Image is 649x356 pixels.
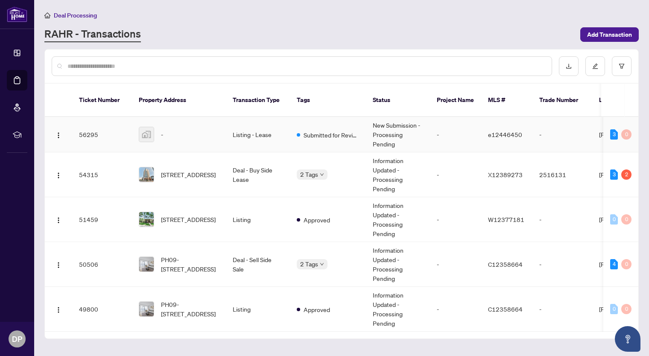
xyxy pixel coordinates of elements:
[532,84,592,117] th: Trade Number
[587,28,632,41] span: Add Transaction
[52,168,65,181] button: Logo
[366,287,430,332] td: Information Updated - Processing Pending
[226,117,290,152] td: Listing - Lease
[161,255,219,274] span: PH09-[STREET_ADDRESS]
[12,333,22,345] span: DP
[139,127,154,142] img: thumbnail-img
[610,259,618,269] div: 4
[72,287,132,332] td: 49800
[610,304,618,314] div: 0
[488,131,522,138] span: e12446450
[621,259,631,269] div: 0
[621,129,631,140] div: 0
[566,63,572,69] span: download
[139,167,154,182] img: thumbnail-img
[226,287,290,332] td: Listing
[532,287,592,332] td: -
[55,217,62,224] img: Logo
[430,287,481,332] td: -
[610,169,618,180] div: 3
[430,197,481,242] td: -
[619,63,625,69] span: filter
[615,326,640,352] button: Open asap
[139,302,154,316] img: thumbnail-img
[52,302,65,316] button: Logo
[488,305,523,313] span: C12358664
[366,197,430,242] td: Information Updated - Processing Pending
[488,216,524,223] span: W12377181
[612,56,631,76] button: filter
[320,172,324,177] span: down
[366,152,430,197] td: Information Updated - Processing Pending
[300,169,318,179] span: 2 Tags
[430,242,481,287] td: -
[132,84,226,117] th: Property Address
[532,117,592,152] td: -
[592,63,598,69] span: edit
[72,242,132,287] td: 50506
[430,117,481,152] td: -
[488,260,523,268] span: C12358664
[481,84,532,117] th: MLS #
[226,242,290,287] td: Deal - Sell Side Sale
[55,172,62,179] img: Logo
[161,130,163,139] span: -
[621,169,631,180] div: 2
[532,197,592,242] td: -
[304,305,330,314] span: Approved
[161,300,219,318] span: PH09-[STREET_ADDRESS]
[430,84,481,117] th: Project Name
[559,56,579,76] button: download
[532,242,592,287] td: -
[621,304,631,314] div: 0
[366,242,430,287] td: Information Updated - Processing Pending
[304,215,330,225] span: Approved
[52,213,65,226] button: Logo
[580,27,639,42] button: Add Transaction
[585,56,605,76] button: edit
[54,12,97,19] span: Deal Processing
[72,84,132,117] th: Ticket Number
[226,152,290,197] td: Deal - Buy Side Lease
[52,257,65,271] button: Logo
[532,152,592,197] td: 2516131
[161,170,216,179] span: [STREET_ADDRESS]
[290,84,366,117] th: Tags
[366,84,430,117] th: Status
[430,152,481,197] td: -
[139,212,154,227] img: thumbnail-img
[55,132,62,139] img: Logo
[52,128,65,141] button: Logo
[55,306,62,313] img: Logo
[610,214,618,225] div: 0
[44,12,50,18] span: home
[621,214,631,225] div: 0
[304,130,359,140] span: Submitted for Review
[161,215,216,224] span: [STREET_ADDRESS]
[7,6,27,22] img: logo
[320,262,324,266] span: down
[44,27,141,42] a: RAHR - Transactions
[366,117,430,152] td: New Submission - Processing Pending
[226,197,290,242] td: Listing
[72,197,132,242] td: 51459
[72,117,132,152] td: 56295
[139,257,154,271] img: thumbnail-img
[226,84,290,117] th: Transaction Type
[55,262,62,268] img: Logo
[72,152,132,197] td: 54315
[300,259,318,269] span: 2 Tags
[488,171,523,178] span: X12389273
[610,129,618,140] div: 3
